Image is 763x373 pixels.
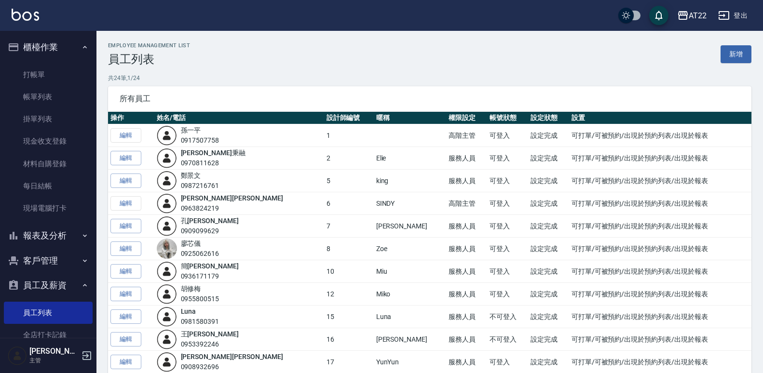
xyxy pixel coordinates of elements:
td: [PERSON_NAME] [374,215,446,238]
td: 可打單/可被預約/出現於預約列表/出現於報表 [569,306,751,328]
td: 可打單/可被預約/出現於預約列表/出現於報表 [569,124,751,147]
td: 服務人員 [446,260,487,283]
img: user-login-man-human-body-mobile-person-512.png [157,125,177,146]
a: 鄭景文 [181,172,201,179]
td: 2 [324,147,374,170]
a: 編輯 [110,309,141,324]
img: user-login-man-human-body-mobile-person-512.png [157,352,177,372]
td: 服務人員 [446,238,487,260]
div: 0936171179 [181,271,239,281]
td: 可打單/可被預約/出現於預約列表/出現於報表 [569,215,751,238]
td: 設定完成 [528,260,569,283]
div: 0963824219 [181,203,284,213]
td: 設定完成 [528,215,569,238]
th: 設定狀態 [528,112,569,124]
td: 服務人員 [446,328,487,351]
a: 編輯 [110,173,141,188]
th: 設計師編號 [324,112,374,124]
img: user-login-man-human-body-mobile-person-512.png [157,306,177,327]
td: 可登入 [487,260,528,283]
td: 可打單/可被預約/出現於預約列表/出現於報表 [569,238,751,260]
img: user-login-man-human-body-mobile-person-512.png [157,148,177,168]
td: 設定完成 [528,170,569,192]
td: 可打單/可被預約/出現於預約列表/出現於報表 [569,192,751,215]
a: 現金收支登錄 [4,130,93,152]
a: 王[PERSON_NAME] [181,330,239,338]
td: 16 [324,328,374,351]
td: 服務人員 [446,147,487,170]
a: [PERSON_NAME]秉融 [181,149,245,157]
a: 編輯 [110,219,141,234]
a: 編輯 [110,355,141,370]
a: 廖芯儀 [181,240,201,247]
td: 可登入 [487,124,528,147]
img: user-login-man-human-body-mobile-person-512.png [157,284,177,304]
button: save [649,6,668,25]
div: 0981580391 [181,317,219,327]
a: 全店打卡記錄 [4,324,93,346]
th: 操作 [108,112,154,124]
div: 0987216761 [181,181,219,191]
img: avatar.jpeg [157,239,177,259]
a: 編輯 [110,151,141,166]
h3: 員工列表 [108,53,190,66]
td: 可登入 [487,215,528,238]
div: 0917507758 [181,135,219,146]
td: 1 [324,124,374,147]
td: 可登入 [487,147,528,170]
td: Miu [374,260,446,283]
a: 孔[PERSON_NAME] [181,217,239,225]
a: 打帳單 [4,64,93,86]
td: 高階主管 [446,124,487,147]
td: 可登入 [487,283,528,306]
div: 0909099629 [181,226,239,236]
th: 設置 [569,112,751,124]
td: Elie [374,147,446,170]
th: 帳號狀態 [487,112,528,124]
td: Miko [374,283,446,306]
td: king [374,170,446,192]
button: 員工及薪資 [4,273,93,298]
button: 登出 [714,7,751,25]
a: 簡[PERSON_NAME] [181,262,239,270]
a: 現場電腦打卡 [4,197,93,219]
td: 設定完成 [528,147,569,170]
img: user-login-man-human-body-mobile-person-512.png [157,216,177,236]
img: Logo [12,9,39,21]
td: 服務人員 [446,215,487,238]
td: 可打單/可被預約/出現於預約列表/出現於報表 [569,283,751,306]
td: 可打單/可被預約/出現於預約列表/出現於報表 [569,328,751,351]
td: 高階主管 [446,192,487,215]
td: 可打單/可被預約/出現於預約列表/出現於報表 [569,170,751,192]
td: 8 [324,238,374,260]
p: 共 24 筆, 1 / 24 [108,74,751,82]
td: 設定完成 [528,283,569,306]
td: [PERSON_NAME] [374,328,446,351]
img: Person [8,346,27,365]
button: 客戶管理 [4,248,93,273]
div: 0953392246 [181,339,239,349]
a: 編輯 [110,287,141,302]
a: [PERSON_NAME][PERSON_NAME] [181,194,284,202]
a: 孫一平 [181,126,201,134]
span: 所有員工 [120,94,740,104]
td: 可登入 [487,192,528,215]
td: 15 [324,306,374,328]
a: 材料自購登錄 [4,153,93,175]
td: 設定完成 [528,238,569,260]
th: 姓名/電話 [154,112,324,124]
td: SINDY [374,192,446,215]
td: 6 [324,192,374,215]
div: 0925062616 [181,249,219,259]
div: 0955800515 [181,294,219,304]
td: 10 [324,260,374,283]
img: user-login-man-human-body-mobile-person-512.png [157,193,177,213]
td: 12 [324,283,374,306]
img: user-login-man-human-body-mobile-person-512.png [157,261,177,281]
div: AT22 [689,10,707,22]
p: 主管 [29,356,79,365]
button: 報表及分析 [4,223,93,248]
h2: Employee Management List [108,42,190,49]
a: 編輯 [110,264,141,279]
button: AT22 [673,6,710,26]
